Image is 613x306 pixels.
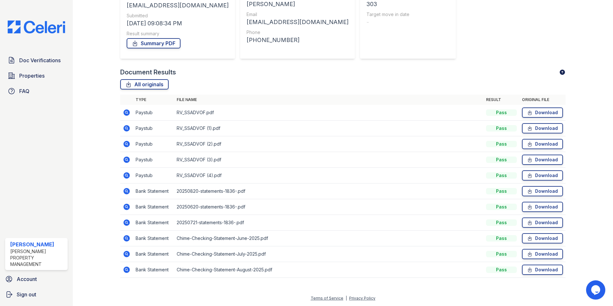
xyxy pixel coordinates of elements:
[19,56,61,64] span: Doc Verifications
[3,21,70,33] img: CE_Logo_Blue-a8612792a0a2168367f1c8372b55b34899dd931a85d93a1a3d3e32e68fde9ad4.png
[120,79,169,89] a: All originals
[174,152,483,168] td: RV_SSADVOF (3).pdf
[519,95,566,105] th: Original file
[522,202,563,212] a: Download
[486,141,517,147] div: Pass
[133,105,174,121] td: Paystub
[133,231,174,246] td: Bank Statement
[247,18,348,27] div: [EMAIL_ADDRESS][DOMAIN_NAME]
[247,29,348,36] div: Phone
[174,183,483,199] td: 20250820-statements-1836-.pdf
[247,36,348,45] div: [PHONE_NUMBER]
[120,68,176,77] div: Document Results
[349,296,375,301] a: Privacy Policy
[586,280,607,300] iframe: chat widget
[133,136,174,152] td: Paystub
[486,235,517,242] div: Pass
[366,11,449,18] div: Target move in date
[174,105,483,121] td: RV_SSADVOF.pdf
[486,157,517,163] div: Pass
[127,38,181,48] a: Summary PDF
[127,30,229,37] div: Result summary
[133,246,174,262] td: Bank Statement
[174,121,483,136] td: RV_SSADVOF (1).pdf
[5,69,68,82] a: Properties
[483,95,519,105] th: Result
[17,291,36,298] span: Sign out
[366,18,449,27] div: -
[522,233,563,243] a: Download
[174,215,483,231] td: 20250721-statements-1836-.pdf
[486,219,517,226] div: Pass
[346,296,347,301] div: |
[174,136,483,152] td: RV_SSADVOF (2).pdf
[522,155,563,165] a: Download
[19,87,29,95] span: FAQ
[522,217,563,228] a: Download
[486,172,517,179] div: Pass
[174,231,483,246] td: Chime-Checking-Statement-June-2025.pdf
[522,107,563,118] a: Download
[486,125,517,132] div: Pass
[133,168,174,183] td: Paystub
[174,168,483,183] td: RV_SSADVOF (4).pdf
[174,262,483,278] td: Chime-Checking-Statement-August-2025.pdf
[3,288,70,301] a: Sign out
[133,199,174,215] td: Bank Statement
[311,296,343,301] a: Terms of Service
[19,72,45,80] span: Properties
[486,204,517,210] div: Pass
[247,11,348,18] div: Email
[522,139,563,149] a: Download
[5,85,68,98] a: FAQ
[133,183,174,199] td: Bank Statement
[486,251,517,257] div: Pass
[522,265,563,275] a: Download
[3,273,70,285] a: Account
[127,1,229,10] div: [EMAIL_ADDRESS][DOMAIN_NAME]
[133,262,174,278] td: Bank Statement
[133,215,174,231] td: Bank Statement
[10,241,65,248] div: [PERSON_NAME]
[127,19,229,28] div: [DATE] 09:08:34 PM
[133,121,174,136] td: Paystub
[17,275,37,283] span: Account
[174,246,483,262] td: Chime-Checking-Statement-July-2025.pdf
[10,248,65,268] div: [PERSON_NAME] Property Management
[127,13,229,19] div: Submitted
[174,199,483,215] td: 20250620-statements-1836-.pdf
[522,123,563,133] a: Download
[486,188,517,194] div: Pass
[522,249,563,259] a: Download
[486,109,517,116] div: Pass
[5,54,68,67] a: Doc Verifications
[522,170,563,181] a: Download
[522,186,563,196] a: Download
[174,95,483,105] th: File name
[133,152,174,168] td: Paystub
[133,95,174,105] th: Type
[486,267,517,273] div: Pass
